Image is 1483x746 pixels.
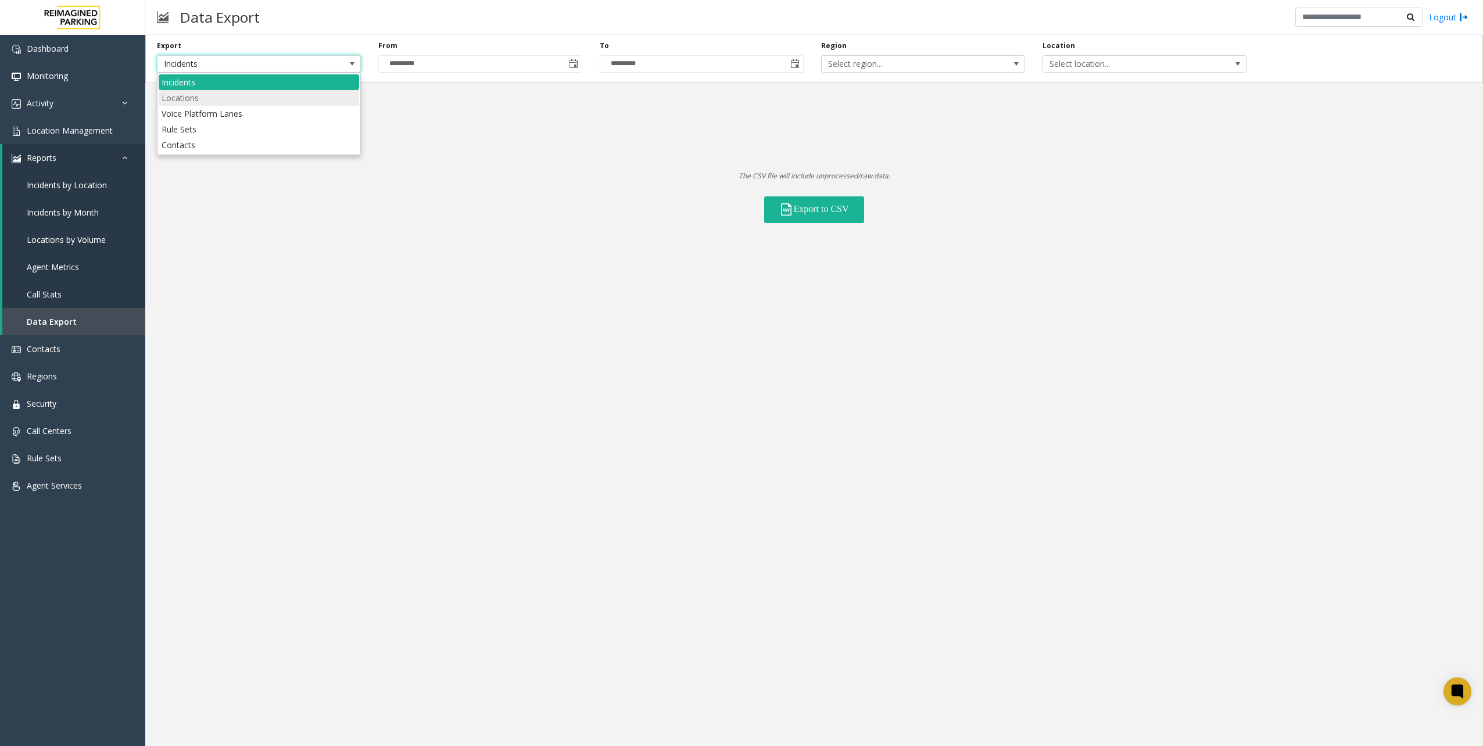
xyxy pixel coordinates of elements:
label: From [378,41,397,51]
span: Monitoring [27,70,68,81]
span: Rule Sets [27,453,62,464]
span: Select region... [822,56,984,72]
img: 'icon' [12,99,21,109]
span: Dashboard [27,43,69,54]
img: 'icon' [12,72,21,81]
li: Locations [159,90,359,106]
label: To [600,41,609,51]
img: 'icon' [12,427,21,436]
img: 'icon' [12,372,21,382]
span: Call Centers [27,425,71,436]
a: Reports [2,144,145,171]
li: Incidents [159,74,359,90]
a: Call Stats [2,281,145,308]
img: 'icon' [12,482,21,491]
img: 'icon' [12,127,21,136]
a: Incidents by Location [2,171,145,199]
label: Location [1043,41,1075,51]
span: Call Stats [27,289,62,300]
span: Agent Services [27,480,82,491]
img: 'icon' [12,45,21,54]
span: Agent Metrics [27,261,79,272]
span: Activity [27,98,53,109]
a: Locations by Volume [2,226,145,253]
img: 'icon' [12,454,21,464]
span: Data Export [27,316,77,327]
li: Voice Platform Lanes [159,106,359,121]
a: Incidents by Month [2,199,145,226]
img: 'icon' [12,154,21,163]
span: Incidents by Location [27,180,107,191]
span: Locations by Volume [27,234,106,245]
img: 'icon' [12,345,21,354]
img: pageIcon [157,3,169,31]
button: Export to CSV [764,196,864,223]
span: Contacts [27,343,60,354]
label: Region [821,41,847,51]
img: 'icon' [12,400,21,409]
a: Logout [1429,11,1468,23]
li: Contacts [159,137,359,153]
span: Incidents [157,56,320,72]
span: Toggle calendar [787,56,803,72]
label: Export [157,41,181,51]
span: Security [27,398,56,409]
span: Incidents by Month [27,207,99,218]
span: Select location... [1043,56,1205,72]
li: Rule Sets [159,121,359,137]
span: Regions [27,371,57,382]
p: The CSV file will include unprocessed/raw data. [145,170,1483,182]
span: Reports [27,152,56,163]
span: Location Management [27,125,113,136]
h3: Data Export [174,3,266,31]
span: Toggle calendar [565,56,582,72]
a: Agent Metrics [2,253,145,281]
img: logout [1459,11,1468,23]
a: Data Export [2,308,145,335]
